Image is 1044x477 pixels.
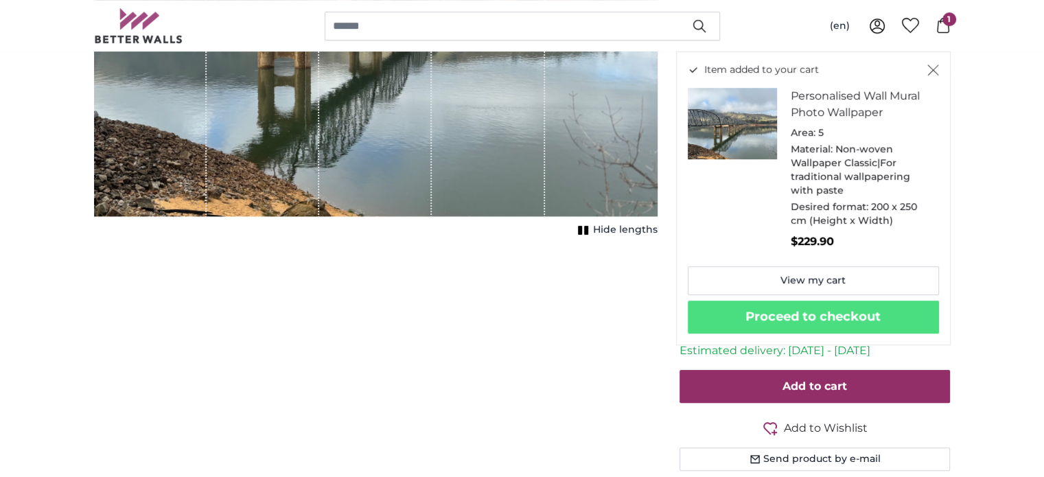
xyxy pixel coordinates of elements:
[784,420,868,437] span: Add to Wishlist
[791,88,928,121] h3: Personalised Wall Mural Photo Wallpaper
[676,51,951,345] div: Item added to your cart
[680,370,951,403] button: Add to cart
[688,301,939,334] button: Proceed to checkout
[688,266,939,295] a: View my cart
[680,342,951,359] p: Estimated delivery: [DATE] - [DATE]
[791,143,910,196] span: Non-woven Wallpaper Classic|For traditional wallpapering with paste
[942,12,956,26] span: 1
[782,380,847,393] span: Add to cart
[791,143,833,155] span: Material:
[927,63,939,77] button: Close
[593,223,658,237] span: Hide lengths
[791,126,815,139] span: Area:
[818,126,824,139] span: 5
[791,200,917,226] span: 200 x 250 cm (Height x Width)
[791,200,868,213] span: Desired format:
[94,8,183,43] img: Betterwalls
[791,233,928,250] p: $229.90
[819,14,861,38] button: (en)
[680,419,951,437] button: Add to Wishlist
[688,88,777,159] img: personalised-photo
[574,220,658,240] button: Hide lengths
[680,447,951,471] button: Send product by e-mail
[704,63,819,77] span: Item added to your cart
